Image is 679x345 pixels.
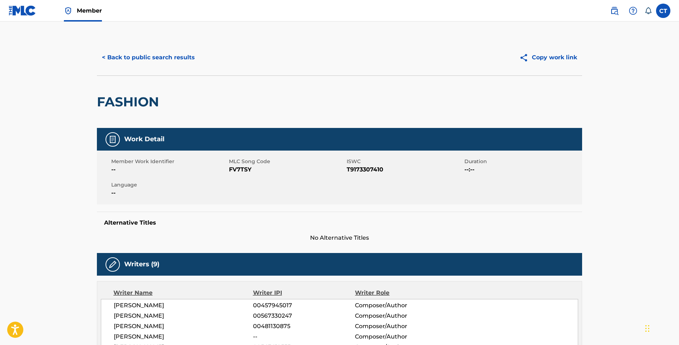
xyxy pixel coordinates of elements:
img: Work Detail [108,135,117,144]
span: Duration [464,158,580,165]
div: Writer IPI [253,289,355,297]
h5: Alternative Titles [104,219,575,226]
img: help [629,6,637,15]
span: [PERSON_NAME] [114,301,253,310]
span: 00567330247 [253,312,355,320]
img: search [610,6,619,15]
div: Drag [645,318,650,339]
span: -- [111,165,227,174]
span: Member [77,6,102,15]
span: FV7TSY [229,165,345,174]
img: Top Rightsholder [64,6,72,15]
img: Copy work link [519,53,532,62]
div: User Menu [656,4,670,18]
span: T9173307410 [347,165,463,174]
span: [PERSON_NAME] [114,332,253,341]
span: [PERSON_NAME] [114,312,253,320]
span: --:-- [464,165,580,174]
span: 00481130875 [253,322,355,331]
span: Composer/Author [355,332,448,341]
a: Public Search [607,4,622,18]
span: [PERSON_NAME] [114,322,253,331]
iframe: Resource Center [659,230,679,287]
h2: FASHION [97,94,163,110]
h5: Writers (9) [124,260,159,268]
span: Composer/Author [355,322,448,331]
span: -- [111,189,227,197]
div: Notifications [645,7,652,14]
span: -- [253,332,355,341]
div: Writer Role [355,289,448,297]
button: < Back to public search results [97,49,200,66]
button: Copy work link [514,49,582,66]
span: ISWC [347,158,463,165]
img: Writers [108,260,117,269]
div: Help [626,4,640,18]
div: Writer Name [113,289,253,297]
span: MLC Song Code [229,158,345,165]
span: Member Work Identifier [111,158,227,165]
span: Language [111,181,227,189]
h5: Work Detail [124,135,164,143]
iframe: Chat Widget [643,310,679,345]
img: MLC Logo [9,5,36,16]
span: Composer/Author [355,301,448,310]
span: No Alternative Titles [97,234,582,242]
span: 00457945017 [253,301,355,310]
span: Composer/Author [355,312,448,320]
